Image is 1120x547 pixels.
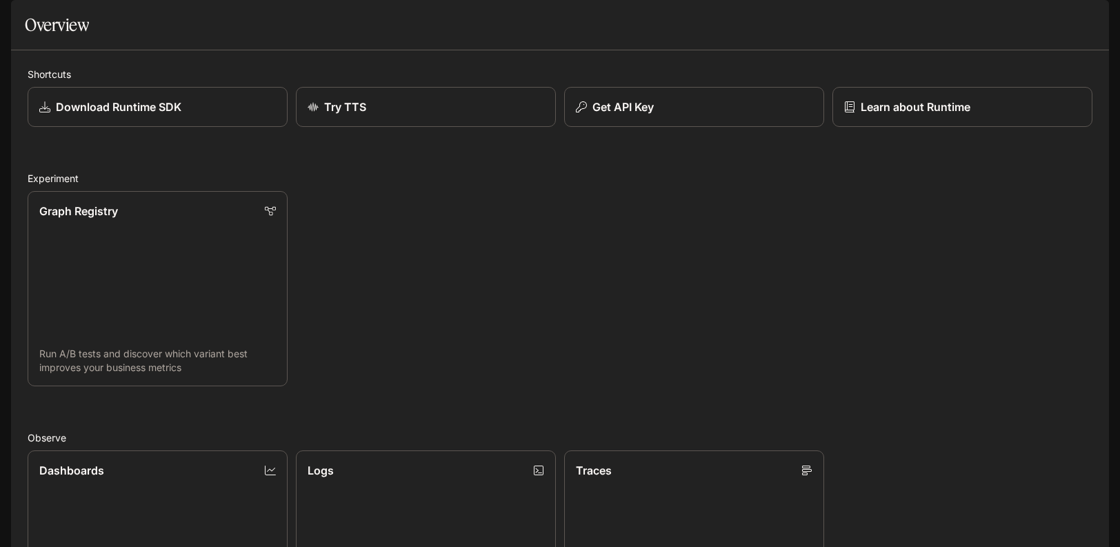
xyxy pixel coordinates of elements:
[28,171,1092,186] h2: Experiment
[296,87,556,127] a: Try TTS
[861,99,970,115] p: Learn about Runtime
[56,99,181,115] p: Download Runtime SDK
[28,430,1092,445] h2: Observe
[28,191,288,386] a: Graph RegistryRun A/B tests and discover which variant best improves your business metrics
[25,11,89,39] h1: Overview
[308,462,334,479] p: Logs
[832,87,1092,127] a: Learn about Runtime
[10,7,35,32] button: open drawer
[39,462,104,479] p: Dashboards
[39,203,118,219] p: Graph Registry
[592,99,654,115] p: Get API Key
[564,87,824,127] button: Get API Key
[28,67,1092,81] h2: Shortcuts
[39,347,276,375] p: Run A/B tests and discover which variant best improves your business metrics
[28,87,288,127] a: Download Runtime SDK
[324,99,366,115] p: Try TTS
[576,462,612,479] p: Traces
